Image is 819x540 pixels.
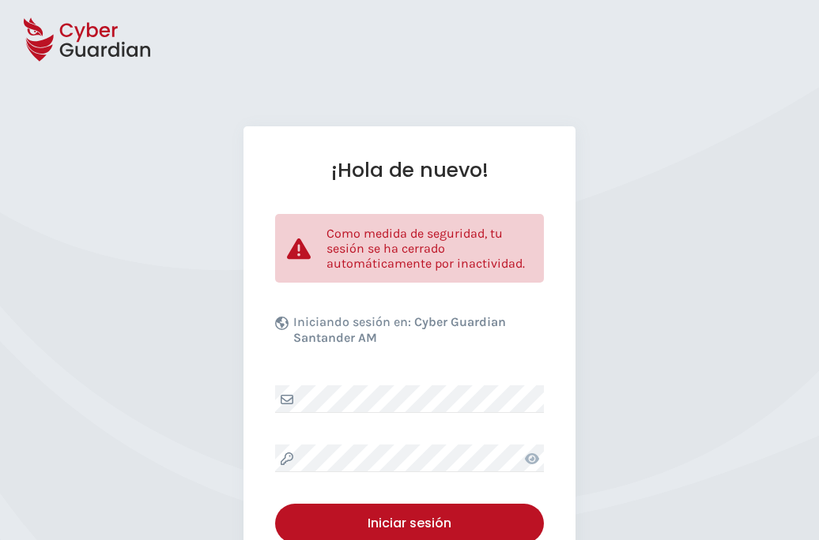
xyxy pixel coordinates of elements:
[293,314,540,354] p: Iniciando sesión en:
[326,226,532,271] p: Como medida de seguridad, tu sesión se ha cerrado automáticamente por inactividad.
[293,314,506,345] b: Cyber Guardian Santander AM
[275,158,544,182] h1: ¡Hola de nuevo!
[287,514,532,533] div: Iniciar sesión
